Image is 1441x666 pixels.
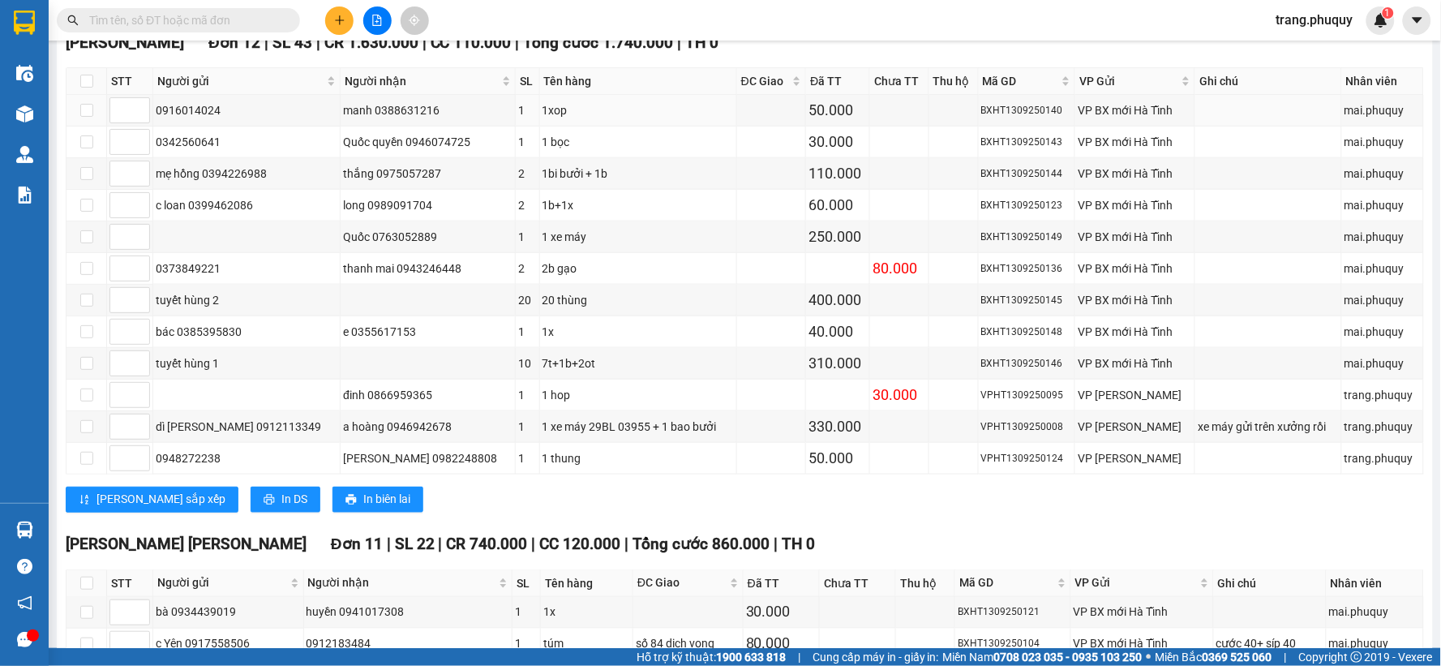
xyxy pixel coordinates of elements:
[543,228,734,246] div: 1 xe máy
[512,570,541,597] th: SL
[66,33,184,52] span: [PERSON_NAME]
[686,33,719,52] span: TH 0
[1345,386,1421,404] div: trang.phuquy
[1075,253,1195,285] td: VP BX mới Hà Tĩnh
[981,388,1072,403] div: VPHT1309250095
[431,33,512,52] span: CC 110.000
[518,101,537,119] div: 1
[543,386,734,404] div: 1 hop
[264,494,275,507] span: printer
[981,135,1072,150] div: BXHT1309250143
[1345,165,1421,183] div: mai.phuquy
[981,324,1072,340] div: BXHT1309250148
[343,101,512,119] div: manh 0388631216
[955,629,1070,660] td: BXHT1309250104
[343,323,512,341] div: e 0355617153
[746,633,817,655] div: 80.000
[543,165,734,183] div: 1bi bưởi + 1b
[981,166,1072,182] div: BXHT1309250144
[1075,348,1195,380] td: VP BX mới Hà Tĩnh
[16,522,33,539] img: warehouse-icon
[401,6,429,35] button: aim
[543,101,734,119] div: 1xop
[518,291,537,309] div: 20
[979,411,1075,443] td: VPHT1309250008
[1075,443,1195,475] td: VP Hà Huy Tập
[979,443,1075,475] td: VPHT1309250124
[1284,648,1287,666] span: |
[636,635,740,653] div: số 84 dịch vọng
[1203,651,1272,664] strong: 0369 525 060
[1078,133,1192,151] div: VP BX mới Hà Tĩnh
[208,33,260,52] span: Đơn 12
[981,103,1072,118] div: BXHT1309250140
[79,494,90,507] span: sort-ascending
[959,574,1053,592] span: Mã GD
[1075,316,1195,348] td: VP BX mới Hà Tĩnh
[345,72,499,90] span: Người nhận
[1078,165,1192,183] div: VP BX mới Hà Tĩnh
[746,601,817,624] div: 30.000
[524,33,674,52] span: Tổng cước 1.740.000
[516,33,520,52] span: |
[625,535,629,554] span: |
[107,570,153,597] th: STT
[981,230,1072,245] div: BXHT1309250149
[264,33,268,52] span: |
[363,491,410,509] span: In biên lai
[929,68,979,95] th: Thu hộ
[343,418,512,436] div: a hoàng 0946942678
[774,535,778,554] span: |
[798,648,800,666] span: |
[281,491,307,509] span: In DS
[1074,635,1211,653] div: VP BX mới Hà Tĩnh
[1351,651,1362,663] span: copyright
[808,131,867,153] div: 30.000
[808,320,867,343] div: 40.000
[1329,635,1421,653] div: mai.phuquy
[1075,380,1195,411] td: VP Hà Huy Tập
[156,449,337,467] div: 0948272238
[371,15,383,26] span: file-add
[808,447,867,470] div: 50.000
[1374,13,1388,28] img: icon-new-feature
[543,291,734,309] div: 20 thùng
[1198,418,1339,436] div: xe máy gửi trên xưởng rồi
[1078,291,1192,309] div: VP BX mới Hà Tĩnh
[820,570,896,597] th: Chưa TT
[307,604,509,621] div: huyền 0941017308
[439,535,443,554] span: |
[156,635,301,653] div: c Yên 0917558506
[981,451,1072,466] div: VPHT1309250124
[518,449,537,467] div: 1
[1071,597,1214,629] td: VP BX mới Hà Tĩnh
[979,253,1075,285] td: BXHT1309250136
[1075,190,1195,221] td: VP BX mới Hà Tĩnh
[813,648,939,666] span: Cung cấp máy in - giấy in:
[543,323,734,341] div: 1x
[1075,158,1195,190] td: VP BX mới Hà Tĩnh
[543,196,734,214] div: 1b+1x
[1216,635,1323,653] div: cước 40+ síp 40
[324,33,418,52] span: CR 1.630.000
[518,354,537,372] div: 10
[518,418,537,436] div: 1
[66,487,238,513] button: sort-ascending[PERSON_NAME] sắp xếp
[1345,228,1421,246] div: mai.phuquy
[543,418,734,436] div: 1 xe máy 29BL 03955 + 1 bao bưởi
[343,260,512,277] div: thanh mai 0943246448
[1075,95,1195,127] td: VP BX mới Hà Tĩnh
[156,196,337,214] div: c loan 0399462086
[343,228,512,246] div: Quốc 0763052889
[1078,386,1192,404] div: VP [PERSON_NAME]
[515,604,538,621] div: 1
[1329,604,1421,621] div: mai.phuquy
[943,648,1143,666] span: Miền Nam
[981,293,1072,308] div: BXHT1309250145
[518,323,537,341] div: 1
[543,635,630,653] div: túm
[1075,127,1195,158] td: VP BX mới Hà Tĩnh
[251,487,320,513] button: printerIn DS
[345,494,357,507] span: printer
[1345,133,1421,151] div: mai.phuquy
